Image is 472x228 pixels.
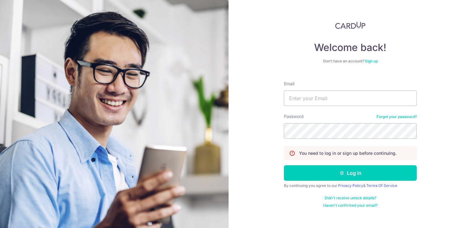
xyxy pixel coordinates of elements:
[377,114,417,119] a: Forgot your password?
[323,203,377,208] a: Haven't confirmed your email?
[284,41,417,54] h4: Welcome back!
[338,183,363,188] a: Privacy Policy
[284,81,294,87] label: Email
[366,183,397,188] a: Terms Of Service
[284,165,417,181] button: Log in
[284,91,417,106] input: Enter your Email
[365,59,378,63] a: Sign up
[335,22,365,29] img: CardUp Logo
[284,59,417,64] div: Don’t have an account?
[325,196,376,201] a: Didn't receive unlock details?
[284,183,417,188] div: By continuing you agree to our &
[284,113,304,120] label: Password
[299,150,397,156] p: You need to log in or sign up before continuing.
